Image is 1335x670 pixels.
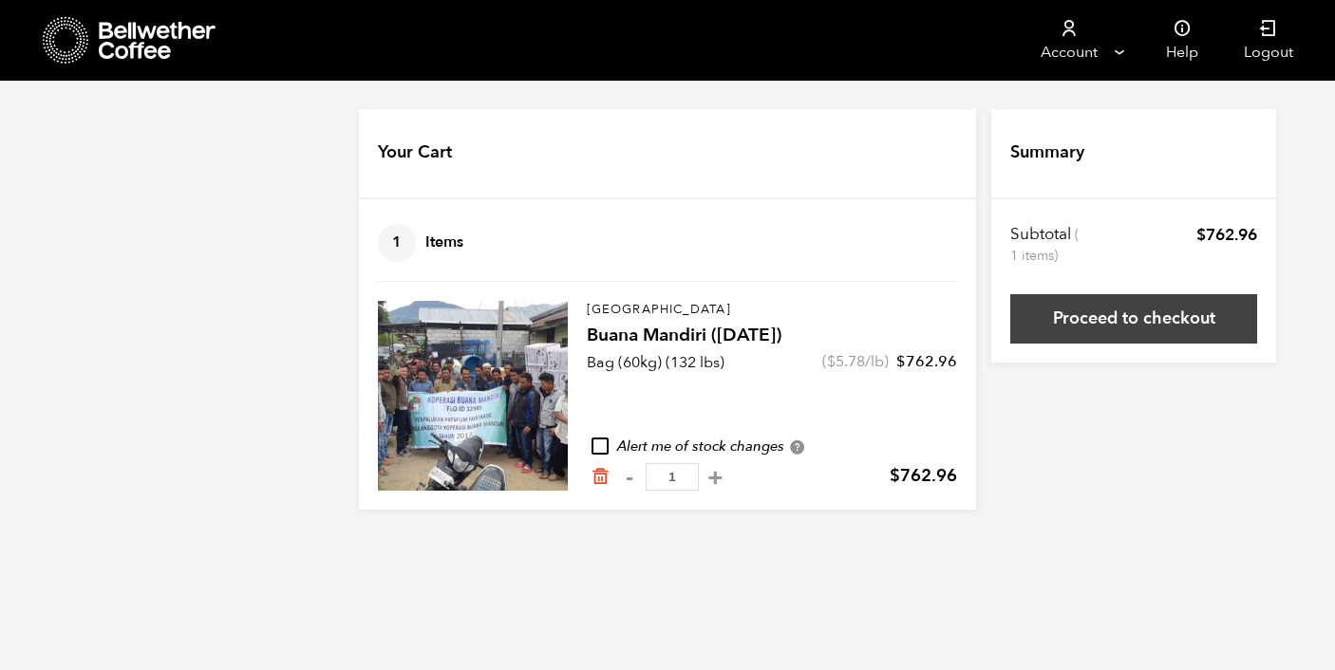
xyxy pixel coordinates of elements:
[587,323,957,349] h4: Buana Mandiri ([DATE])
[591,467,610,487] a: Remove from cart
[1196,224,1257,246] bdi: 762.96
[587,351,724,374] p: Bag (60kg) (132 lbs)
[896,351,957,372] bdi: 762.96
[646,463,699,491] input: Qty
[704,468,727,487] button: +
[378,224,463,262] h4: Items
[890,464,957,488] bdi: 762.96
[378,140,452,165] h4: Your Cart
[890,464,900,488] span: $
[1196,224,1206,246] span: $
[827,351,865,372] bdi: 5.78
[1010,140,1084,165] h4: Summary
[827,351,836,372] span: $
[822,351,889,372] span: ( /lb)
[1010,224,1081,266] th: Subtotal
[896,351,906,372] span: $
[378,224,416,262] span: 1
[617,468,641,487] button: -
[587,437,957,457] div: Alert me of stock changes
[1010,294,1257,344] a: Proceed to checkout
[587,301,957,320] p: [GEOGRAPHIC_DATA]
